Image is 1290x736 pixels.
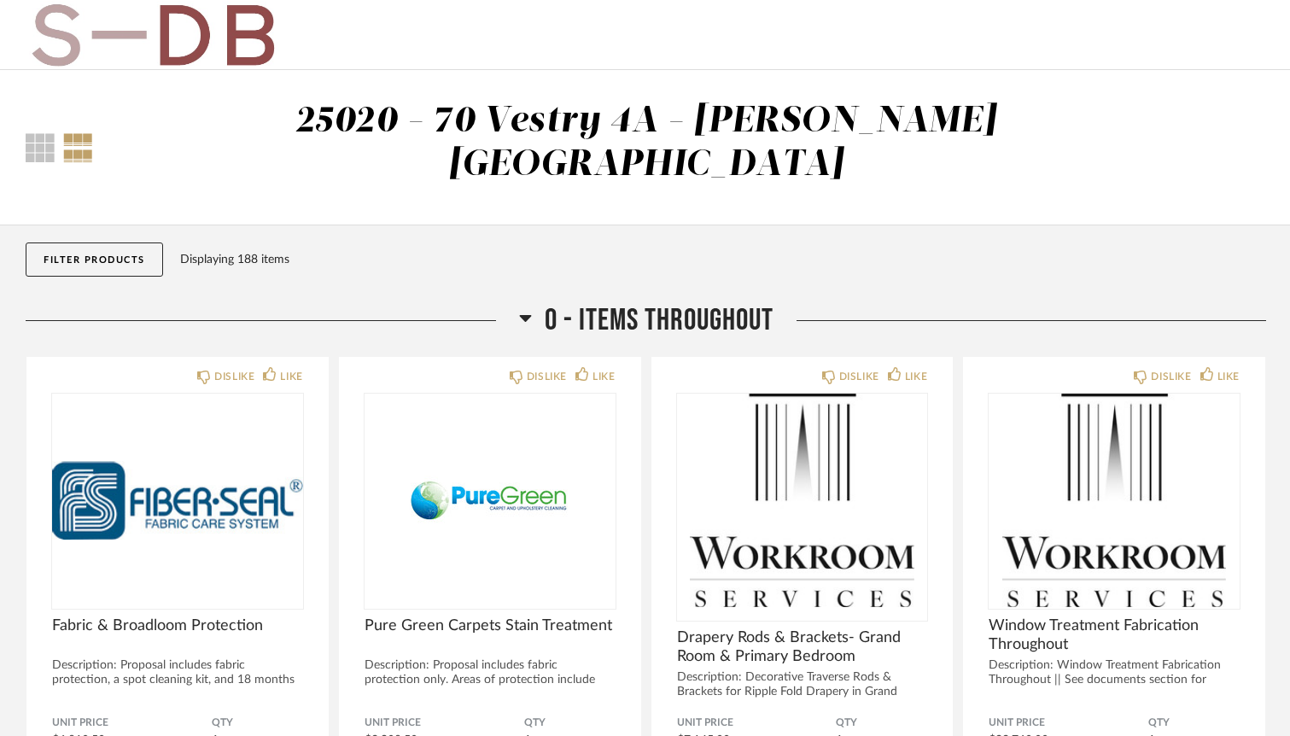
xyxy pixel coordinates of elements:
span: QTY [1148,716,1240,730]
div: DISLIKE [839,368,879,385]
span: Drapery Rods & Brackets- Grand Room & Primary Bedroom [677,628,928,666]
img: b32ebaae-4786-4be9-8124-206f41a110d9.jpg [26,1,280,69]
span: Fabric & Broadloom Protection [52,616,303,635]
div: Description: Decorative Traverse Rods & Brackets for Ripple Fold Drapery in Grand Roo... [677,670,928,714]
div: 0 [677,394,928,607]
div: DISLIKE [527,368,567,385]
span: Pure Green Carpets Stain Treatment [365,616,616,635]
span: Unit Price [365,716,524,730]
button: Filter Products [26,242,163,277]
span: QTY [836,716,927,730]
span: Unit Price [677,716,837,730]
span: QTY [524,716,616,730]
img: undefined [52,394,303,607]
div: 25020 - 70 Vestry 4A - [PERSON_NAME][GEOGRAPHIC_DATA] [295,103,996,183]
div: DISLIKE [214,368,254,385]
div: LIKE [592,368,615,385]
span: Window Treatment Fabrication Throughout [989,616,1240,654]
span: 0 - Items Throughout [545,302,773,339]
div: Description: Proposal includes fabric protection only. Areas of protection include Living Room ... [365,658,616,702]
span: QTY [212,716,303,730]
div: Displaying 188 items [180,250,1258,269]
div: LIKE [905,368,927,385]
div: Description: Window Treatment Fabrication Throughout || See documents section for invoi... [989,658,1240,702]
img: undefined [989,394,1240,607]
div: LIKE [1217,368,1240,385]
img: undefined [677,394,928,607]
span: Unit Price [52,716,212,730]
div: DISLIKE [1151,368,1191,385]
div: Description: Proposal includes fabric protection, a spot cleaning kit, and 18 months ... [52,658,303,702]
span: Unit Price [989,716,1148,730]
img: undefined [365,394,616,607]
div: LIKE [280,368,302,385]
